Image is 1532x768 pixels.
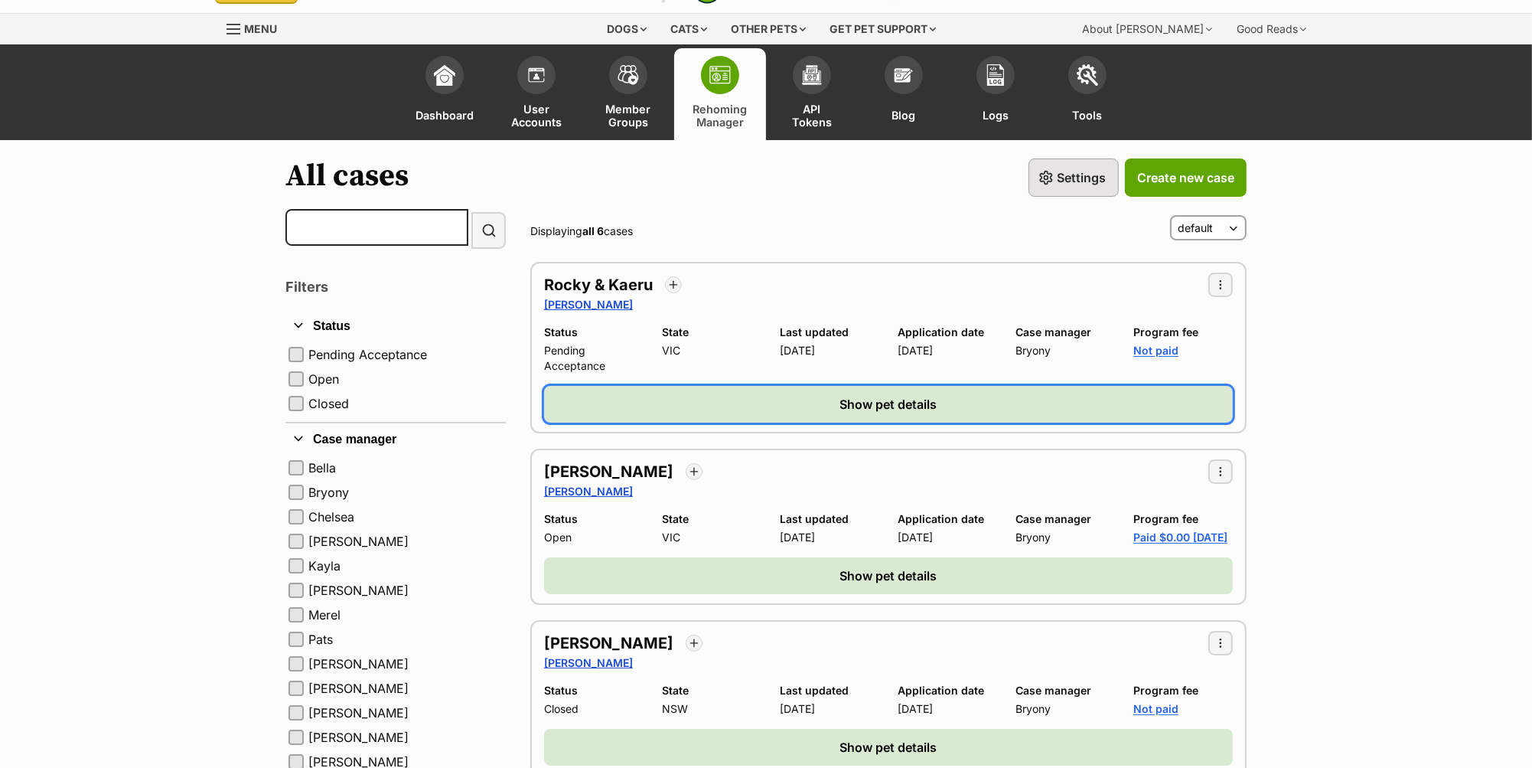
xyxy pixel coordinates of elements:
[898,683,997,698] dt: Application date
[544,557,1233,594] button: Show pet details
[544,701,644,717] dd: Closed
[582,224,604,237] strong: all 6
[1077,64,1098,86] img: tools-icon-677f8b7d46040df57c17cb185196fc8e01b2b03676c49af7ba82c462532e62ee.svg
[308,728,503,747] label: [PERSON_NAME]
[1015,701,1115,717] dd: Bryony
[721,14,817,44] div: Other pets
[544,274,653,296] a: Rocky & Kaeru
[662,530,761,545] dd: VIC
[597,14,658,44] div: Dogs
[1133,325,1233,340] dt: Program fee
[544,461,673,482] a: [PERSON_NAME]
[308,557,503,575] label: Kayla
[801,64,823,86] img: api-icon-849e3a9e6f871e3acf1f60245d25b4cd0aad652aa5f5372336901a6a67317bd8.svg
[434,64,455,86] img: dashboard-icon-eb2f2d2d3e046f16d808141f083e7271f6b2e854fb5c12c21221c1fb7104beca.svg
[1015,511,1115,527] dt: Case manager
[308,630,503,649] label: Pats
[308,483,503,502] label: Bryony
[840,738,937,757] span: Show pet details
[544,325,644,340] dt: Status
[1041,48,1133,140] a: Tools
[308,459,503,477] label: Bella
[544,632,673,654] a: [PERSON_NAME]
[662,683,761,698] dt: State
[399,48,491,140] a: Dashboard
[893,64,914,86] img: blogs-icon-e71fceff818bbaa76155c998696f2ea9b8fc06abc828b24f45ee82a475c2fd99.svg
[544,343,644,374] dd: Pending Acceptance
[1015,325,1115,340] dt: Case manager
[1071,14,1223,44] div: About [PERSON_NAME]
[285,342,506,422] div: Status
[780,343,879,358] dd: [DATE]
[308,581,503,600] label: [PERSON_NAME]
[618,65,639,85] img: team-members-icon-5396bd8760b3fe7c0b43da4ab00e1e3bb1a5d9ba89233759b79545d2d3fc5d0d.svg
[1015,343,1115,358] dd: Bryony
[898,325,997,340] dt: Application date
[544,298,633,311] a: [PERSON_NAME]
[308,704,503,722] label: [PERSON_NAME]
[1015,683,1115,698] dt: Case manager
[1073,102,1103,129] span: Tools
[693,102,748,129] span: Rehoming Manager
[582,48,674,140] a: Member Groups
[898,511,997,527] dt: Application date
[674,48,766,140] a: Rehoming Manager
[544,530,644,545] dd: Open
[766,48,858,140] a: API Tokens
[780,325,879,340] dt: Last updated
[660,14,719,44] div: Cats
[285,430,506,449] button: Case manager
[662,343,761,358] dd: VIC
[416,102,474,129] span: Dashboard
[308,345,503,364] label: Pending Acceptance
[1057,168,1106,187] span: Settings
[1133,531,1227,544] a: Paid $0.00 [DATE]
[709,66,731,84] img: group-profile-icon-3fa3cf56718a62981997c0bc7e787c4b2cf8bcc04b72c1350f741eb67cf2f40e.svg
[858,48,950,140] a: Blog
[285,316,506,336] button: Status
[662,701,761,717] dd: NSW
[285,159,409,194] h1: All cases
[985,64,1006,86] img: logs-icon-5bf4c29380941ae54b88474b1138927238aebebbc450bc62c8517511492d5a22.svg
[544,729,1233,766] button: Show pet details
[526,64,547,86] img: members-icon-d6bcda0bfb97e5ba05b48644448dc2971f67d37433e5abca221da40c41542bd5.svg
[898,701,997,717] dd: [DATE]
[898,530,997,545] dd: [DATE]
[308,508,503,526] label: Chelsea
[530,224,633,239] span: Displaying cases
[780,701,879,717] dd: [DATE]
[1125,159,1247,197] a: Create new case
[544,683,644,698] dt: Status
[491,48,582,140] a: User Accounts
[1028,159,1119,197] a: Settings
[662,511,761,527] dt: State
[308,655,503,673] label: [PERSON_NAME]
[662,325,761,340] dt: State
[983,102,1009,129] span: Logs
[1015,530,1115,545] dd: Bryony
[1133,511,1233,527] dt: Program fee
[544,511,644,527] dt: Status
[780,530,879,545] dd: [DATE]
[840,567,937,585] span: Show pet details
[544,656,633,669] a: [PERSON_NAME]
[285,270,328,304] h2: Filters
[544,386,1233,423] button: Show pet details
[227,14,288,41] a: Menu
[308,679,503,698] label: [PERSON_NAME]
[544,485,633,498] a: [PERSON_NAME]
[1137,168,1234,187] span: Create new case
[601,102,655,129] span: Member Groups
[308,370,503,388] label: Open
[785,102,839,129] span: API Tokens
[510,102,563,129] span: User Accounts
[1226,14,1317,44] div: Good Reads
[780,683,879,698] dt: Last updated
[840,395,937,413] span: Show pet details
[244,22,277,35] span: Menu
[308,532,503,551] label: [PERSON_NAME]
[1133,702,1178,715] a: Not paid
[820,14,947,44] div: Get pet support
